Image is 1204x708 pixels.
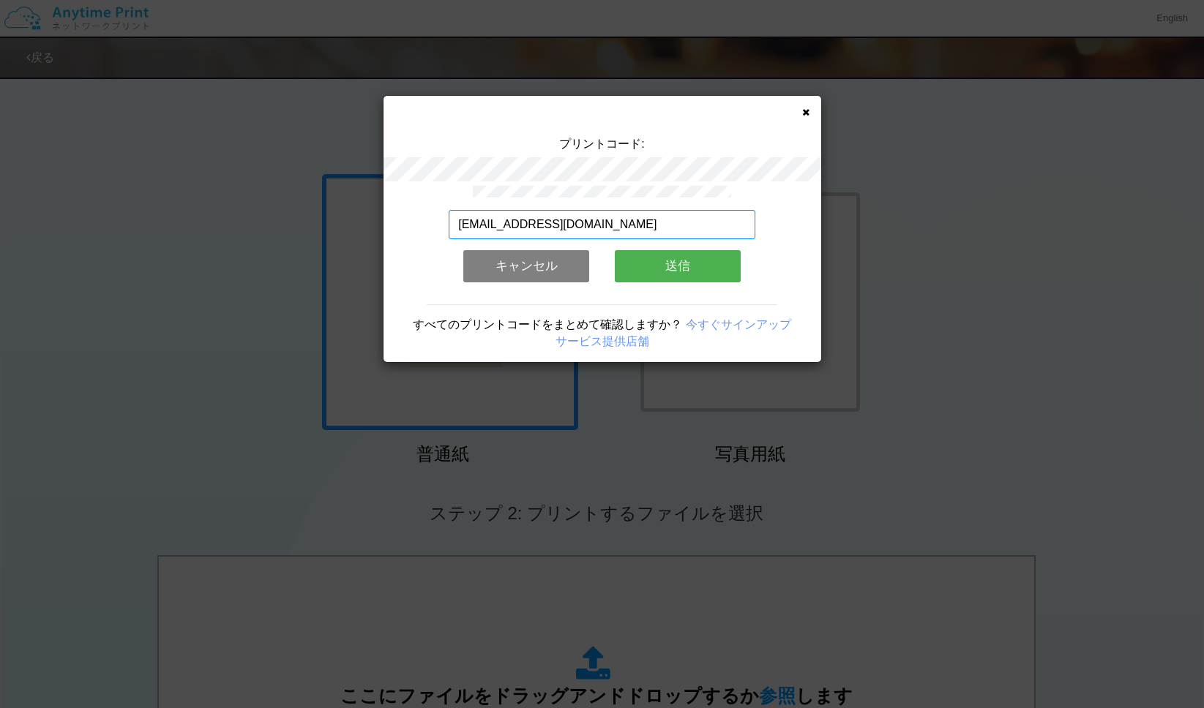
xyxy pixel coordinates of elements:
[686,318,791,331] a: 今すぐサインアップ
[463,250,589,282] button: キャンセル
[556,335,649,347] a: サービス提供店舗
[449,210,755,239] input: メールアドレス
[413,318,682,331] span: すべてのプリントコードをまとめて確認しますか？
[615,250,741,282] button: 送信
[559,138,644,150] span: プリントコード:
